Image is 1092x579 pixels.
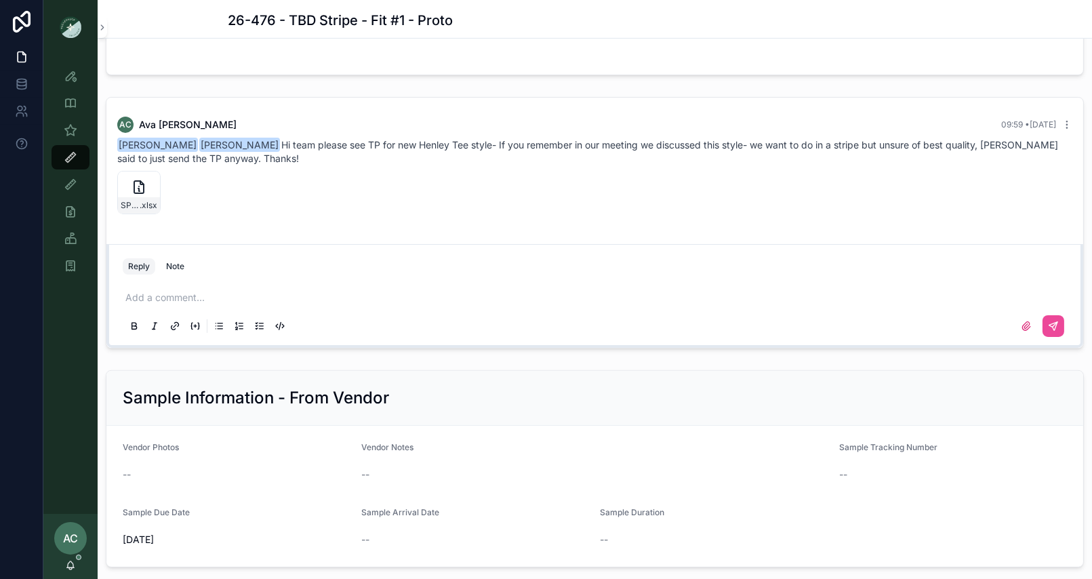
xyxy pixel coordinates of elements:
[63,530,78,546] span: AC
[123,258,155,275] button: Reply
[839,442,937,452] span: Sample Tracking Number
[1001,119,1056,129] span: 09:59 • [DATE]
[121,200,140,211] span: SP26-TN#26-476_Stripe-Henley-Tee_VW_
[123,507,190,517] span: Sample Due Date
[123,533,350,546] span: [DATE]
[361,507,439,517] span: Sample Arrival Date
[361,442,413,452] span: Vendor Notes
[166,261,184,272] div: Note
[161,258,190,275] button: Note
[839,468,847,481] span: --
[139,118,237,132] span: Ava [PERSON_NAME]
[361,468,369,481] span: --
[123,387,389,409] h2: Sample Information - From Vendor
[601,507,665,517] span: Sample Duration
[43,54,98,296] div: scrollable content
[123,468,131,481] span: --
[601,533,609,546] span: --
[123,442,179,452] span: Vendor Photos
[199,138,280,152] span: [PERSON_NAME]
[228,11,453,30] h1: 26-476 - TBD Stripe - Fit #1 - Proto
[140,200,157,211] span: .xlsx
[361,533,369,546] span: --
[119,119,132,130] span: AC
[117,139,1058,164] span: Hi team please see TP for new Henley Tee style- If you remember in our meeting we discussed this ...
[60,16,81,38] img: App logo
[117,138,198,152] span: [PERSON_NAME]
